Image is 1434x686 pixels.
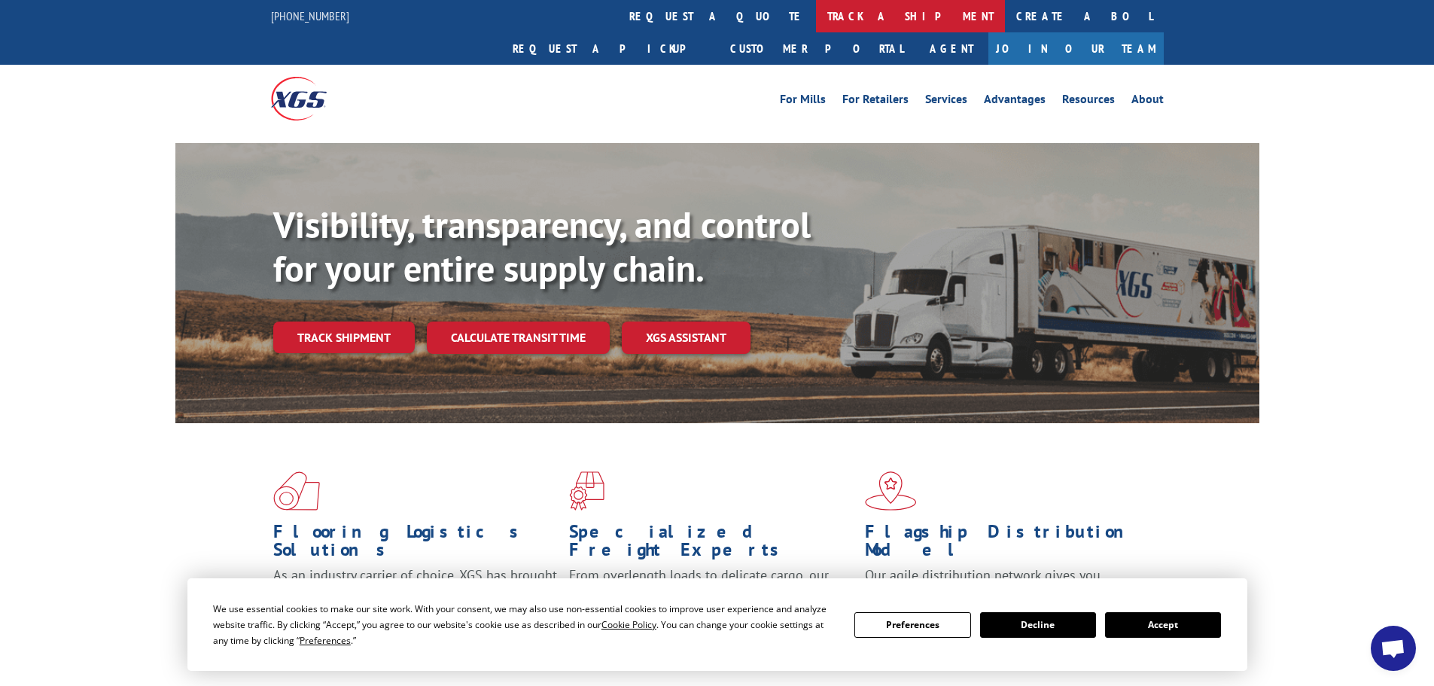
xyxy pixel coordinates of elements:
[865,523,1149,566] h1: Flagship Distribution Model
[187,578,1247,671] div: Cookie Consent Prompt
[984,93,1046,110] a: Advantages
[273,471,320,511] img: xgs-icon-total-supply-chain-intelligence-red
[865,566,1142,602] span: Our agile distribution network gives you nationwide inventory management on demand.
[569,471,604,511] img: xgs-icon-focused-on-flooring-red
[273,523,558,566] h1: Flooring Logistics Solutions
[273,566,557,620] span: As an industry carrier of choice, XGS has brought innovation and dedication to flooring logistics...
[854,612,970,638] button: Preferences
[427,322,610,354] a: Calculate transit time
[213,601,836,648] div: We use essential cookies to make our site work. With your consent, we may also use non-essential ...
[842,93,909,110] a: For Retailers
[273,201,811,291] b: Visibility, transparency, and control for your entire supply chain.
[780,93,826,110] a: For Mills
[719,32,915,65] a: Customer Portal
[1062,93,1115,110] a: Resources
[569,523,854,566] h1: Specialized Freight Experts
[988,32,1164,65] a: Join Our Team
[925,93,967,110] a: Services
[915,32,988,65] a: Agent
[569,566,854,633] p: From overlength loads to delicate cargo, our experienced staff knows the best way to move your fr...
[300,634,351,647] span: Preferences
[980,612,1096,638] button: Decline
[1105,612,1221,638] button: Accept
[601,618,656,631] span: Cookie Policy
[501,32,719,65] a: Request a pickup
[271,8,349,23] a: [PHONE_NUMBER]
[865,471,917,511] img: xgs-icon-flagship-distribution-model-red
[1131,93,1164,110] a: About
[1371,626,1416,671] div: Open chat
[273,322,415,353] a: Track shipment
[622,322,750,354] a: XGS ASSISTANT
